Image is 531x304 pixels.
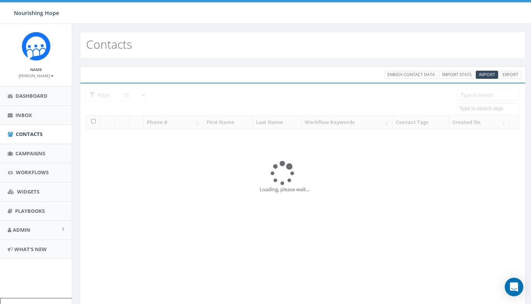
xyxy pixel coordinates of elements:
[384,71,438,79] a: Enrich Contact Data
[505,278,523,296] div: Open Intercom Messenger
[86,38,132,51] h2: Contacts
[19,72,54,79] a: [PERSON_NAME]
[14,246,47,253] span: What's New
[387,71,435,77] span: Enrich Contact Data
[476,71,498,79] a: Import
[479,71,495,77] span: CSV files only
[17,188,39,195] span: Widgets
[19,73,54,78] small: [PERSON_NAME]
[15,150,45,157] span: Campaigns
[13,226,31,233] span: Admin
[439,71,475,79] a: Import Stats
[15,92,48,99] span: Dashboard
[30,67,42,72] small: Name
[22,32,51,61] img: Rally_Corp_Logo_1.png
[499,71,521,79] a: Export
[15,207,45,214] span: Playbooks
[15,112,32,119] span: Inbox
[16,169,49,176] span: Workflows
[260,186,346,193] div: Loading, please wait...
[16,131,42,138] span: Contacts
[14,9,59,17] span: Nourishing Hope
[479,71,495,77] span: Import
